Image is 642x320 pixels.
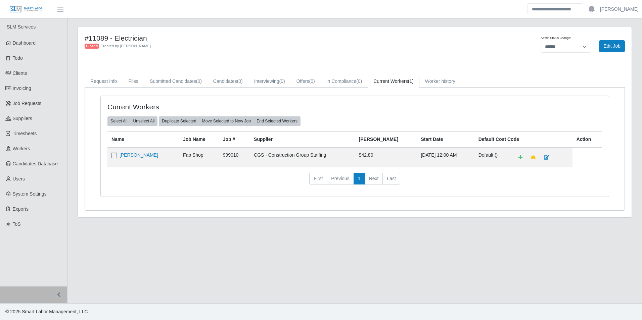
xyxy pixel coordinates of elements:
img: SLM Logo [9,6,43,13]
a: [PERSON_NAME] [600,6,639,13]
th: Job Name [179,131,219,147]
th: [PERSON_NAME] [355,131,417,147]
button: Duplicate Selected [159,116,199,126]
nav: pagination [107,173,602,190]
a: Add Default Cost Code [514,152,527,163]
input: Search [528,3,583,15]
a: [PERSON_NAME] [120,152,158,158]
h4: Current Workers [107,103,308,111]
th: Supplier [250,131,355,147]
td: Fab Shop [179,147,219,167]
a: Candidates [208,75,248,88]
span: SLM Services [7,24,36,30]
a: Make Team Lead [526,152,540,163]
span: (0) [309,78,315,84]
h4: #11089 - Electrician [85,34,396,42]
td: 999010 [219,147,250,167]
button: End Selected Workers [254,116,301,126]
span: Invoicing [13,86,31,91]
span: (0) [196,78,202,84]
button: Move Selected to New Job [199,116,254,126]
span: (0) [237,78,243,84]
span: Users [13,176,25,181]
th: Action [572,131,602,147]
th: Default Cost Code [474,131,572,147]
a: In Compliance [321,75,368,88]
a: Request Info [85,75,123,88]
button: Select All [107,116,130,126]
label: Admin Status Change: [541,36,571,41]
a: Offers [291,75,321,88]
span: Workers [13,146,30,151]
span: (0) [356,78,362,84]
td: Default () [474,147,510,167]
a: Current Workers [368,75,419,88]
span: Dashboard [13,40,36,46]
button: Unselect All [130,116,157,126]
a: Submitted Candidates [144,75,208,88]
span: Exports [13,206,29,212]
span: (1) [408,78,414,84]
a: Edit Job [599,40,625,52]
span: Candidates Database [13,161,58,166]
a: Files [123,75,144,88]
div: bulk actions [107,116,157,126]
td: $42.80 [355,147,417,167]
th: Name [107,131,179,147]
span: Suppliers [13,116,32,121]
th: Job # [219,131,250,147]
span: System Settings [13,191,47,197]
span: © 2025 Smart Labor Management, LLC [5,309,88,314]
span: Created by [PERSON_NAME] [100,44,151,48]
td: [DATE] 12:00 AM [417,147,474,167]
span: ToS [13,221,21,227]
a: Worker history [419,75,461,88]
td: CGS - Construction Group Staffing [250,147,355,167]
span: Clients [13,70,27,76]
a: Interviewing [248,75,291,88]
span: Timesheets [13,131,37,136]
span: (0) [279,78,285,84]
div: bulk actions [159,116,301,126]
span: Todo [13,55,23,61]
span: Job Requests [13,101,42,106]
th: Start Date [417,131,474,147]
span: Closed [85,44,99,49]
a: 1 [354,173,365,185]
